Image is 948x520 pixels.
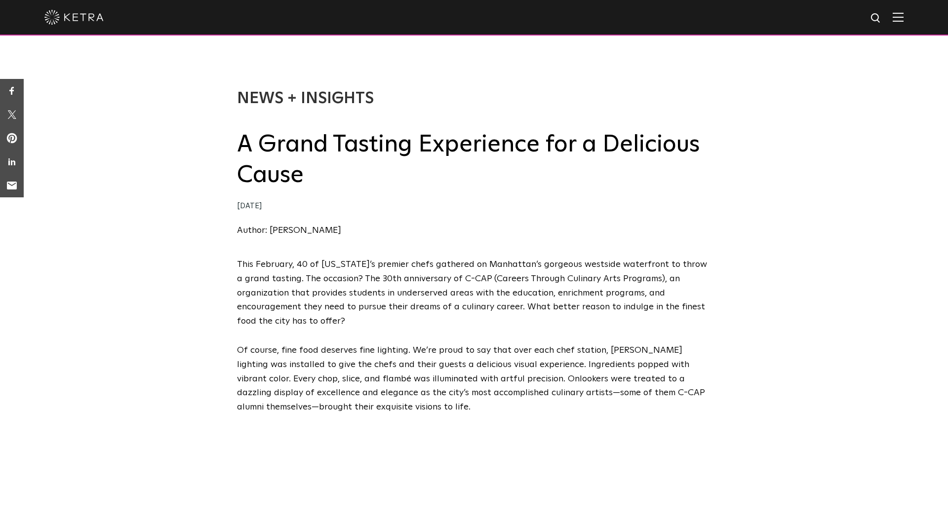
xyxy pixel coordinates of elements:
[870,12,882,25] img: search icon
[237,226,341,235] a: Author: [PERSON_NAME]
[44,10,104,25] img: ketra-logo-2019-white
[237,343,711,414] p: Of course, fine food deserves fine lighting. We’re proud to say that over each chef station, [PER...
[237,258,711,329] p: This February, 40 of [US_STATE]’s premier chefs gathered on Manhattan’s gorgeous westside waterfr...
[893,12,904,22] img: Hamburger%20Nav.svg
[237,129,711,191] h2: A Grand Tasting Experience for a Delicious Cause
[237,91,374,107] a: News + Insights
[237,199,711,214] div: [DATE]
